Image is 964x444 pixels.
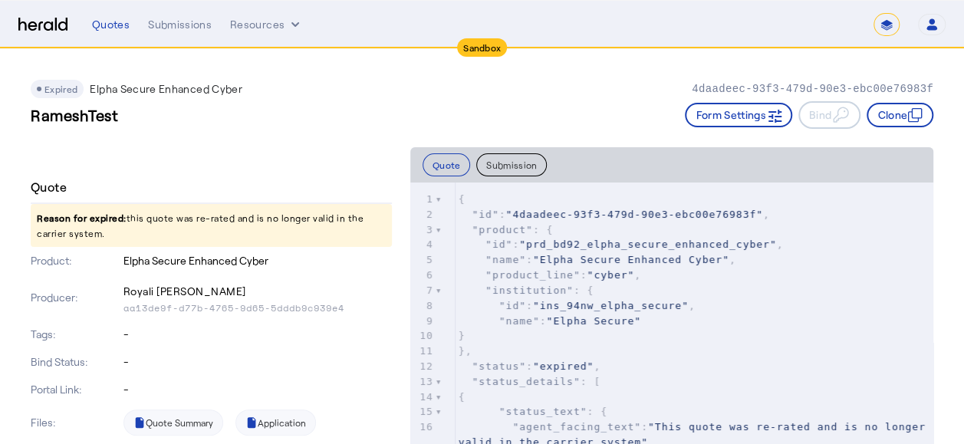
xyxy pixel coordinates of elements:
span: "cyber" [587,269,635,281]
div: Sandbox [457,38,507,57]
span: Expired [44,84,77,94]
div: 6 [410,268,436,283]
div: 5 [410,252,436,268]
span: : [ [459,376,600,387]
button: Resources dropdown menu [230,17,303,32]
span: : , [459,238,784,250]
p: this quote was re-rated and is no longer valid in the carrier system. [31,204,392,247]
span: "status_text" [499,406,587,417]
div: 1 [410,192,436,207]
span: "product" [472,224,532,235]
p: Elpha Secure Enhanced Cyber [90,81,242,97]
p: - [123,327,392,342]
span: : , [459,360,600,372]
button: Bind [798,101,860,129]
p: aa13de9f-d77b-4765-9d65-5dddb9c939e4 [123,302,392,314]
p: - [123,382,392,397]
p: Royali [PERSON_NAME] [123,281,392,302]
p: Product: [31,253,120,268]
a: Application [235,409,316,436]
div: 14 [410,390,436,405]
span: "name" [485,254,526,265]
span: "id" [472,209,498,220]
button: Quote [423,153,471,176]
div: 12 [410,359,436,374]
button: Form Settings [685,103,792,127]
div: 13 [410,374,436,390]
span: : , [459,300,696,311]
p: Elpha Secure Enhanced Cyber [123,253,392,268]
span: "prd_bd92_elpha_secure_enhanced_cyber" [519,238,776,250]
p: Producer: [31,290,120,305]
span: "name" [499,315,540,327]
div: 2 [410,207,436,222]
p: Files: [31,415,120,430]
span: "expired" [533,360,594,372]
span: } [459,330,466,341]
span: { [459,391,466,403]
span: Reason for expired: [37,212,127,223]
span: { [459,193,466,205]
p: - [123,354,392,370]
div: Submissions [148,17,212,32]
span: }, [459,345,472,357]
span: : , [459,269,641,281]
span: "product_line" [485,269,581,281]
h3: RameshTest [31,104,118,126]
div: 3 [410,222,436,238]
span: : [459,315,641,327]
div: 10 [410,328,436,344]
span: "agent_facing_text" [512,421,641,432]
p: Bind Status: [31,354,120,370]
span: "Elpha Secure" [547,315,642,327]
span: "status" [472,360,526,372]
span: "ins_94nw_elpha_secure" [533,300,689,311]
span: "Elpha Secure Enhanced Cyber" [533,254,729,265]
div: 11 [410,344,436,359]
span: "id" [485,238,512,250]
h4: Quote [31,178,67,196]
div: 16 [410,419,436,435]
div: 8 [410,298,436,314]
span: "institution" [485,284,574,296]
button: Submission [476,153,547,176]
span: "id" [499,300,526,311]
div: 15 [410,404,436,419]
button: Clone [867,103,933,127]
span: "status_details" [472,376,580,387]
p: Tags: [31,327,120,342]
span: : , [459,209,770,220]
span: "4daadeec-93f3-479d-90e3-ebc00e76983f" [506,209,763,220]
div: 9 [410,314,436,329]
div: 7 [410,283,436,298]
span: : { [459,406,607,417]
p: Portal Link: [31,382,120,397]
span: : { [459,284,594,296]
p: 4daadeec-93f3-479d-90e3-ebc00e76983f [692,81,933,97]
div: 4 [410,237,436,252]
span: : , [459,254,736,265]
div: Quotes [92,17,130,32]
img: Herald Logo [18,18,67,32]
span: : { [459,224,554,235]
a: Quote Summary [123,409,223,436]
